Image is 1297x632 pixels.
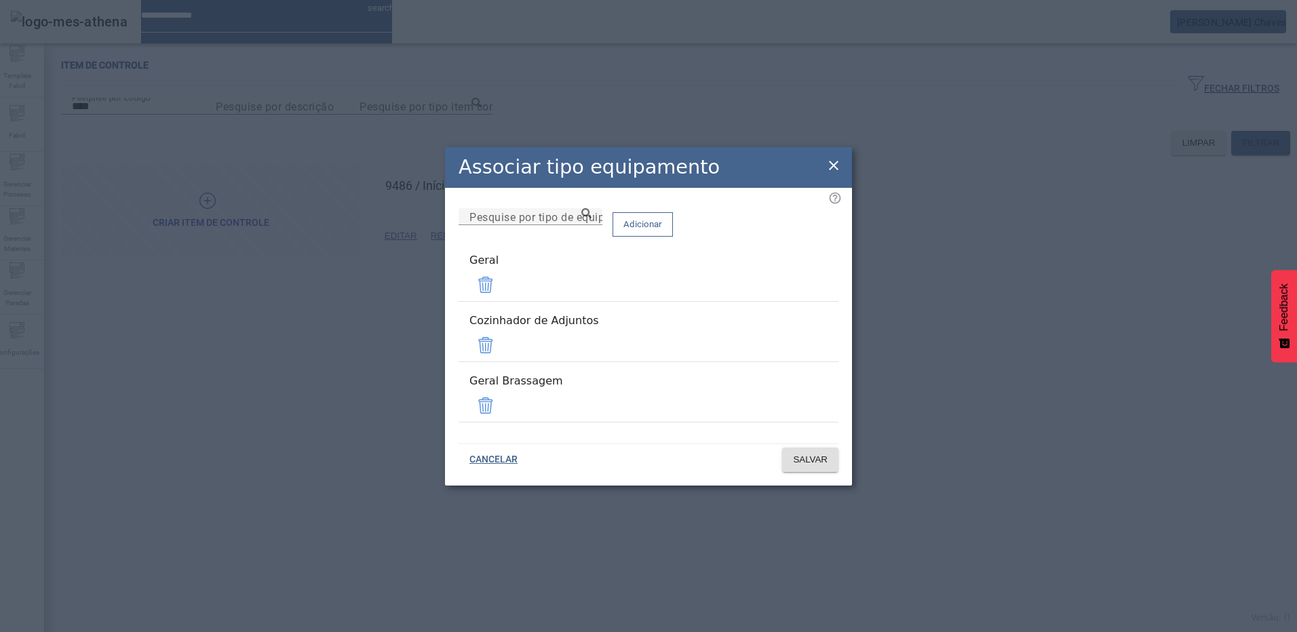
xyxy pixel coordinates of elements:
div: Geral [469,252,828,269]
span: SALVAR [793,453,828,467]
div: Cozinhador de Adjuntos [469,313,828,329]
input: Number [469,209,592,225]
span: Adicionar [623,218,662,231]
span: Feedback [1278,283,1290,331]
button: CANCELAR [459,448,528,472]
span: CANCELAR [469,453,518,467]
button: SALVAR [782,448,838,472]
mat-label: Pesquise por tipo de equipamento [469,210,643,223]
button: Adicionar [613,212,673,237]
button: Feedback - Mostrar pesquisa [1271,270,1297,362]
div: Geral Brassagem [469,373,828,389]
h2: Associar tipo equipamento [459,153,720,182]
